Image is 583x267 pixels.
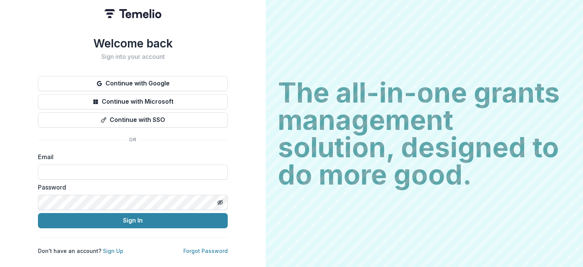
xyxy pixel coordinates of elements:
[38,53,228,60] h2: Sign into your account
[183,248,228,254] a: Forgot Password
[104,9,161,18] img: Temelio
[38,94,228,109] button: Continue with Microsoft
[214,196,226,209] button: Toggle password visibility
[38,213,228,228] button: Sign In
[38,76,228,91] button: Continue with Google
[38,152,223,161] label: Email
[38,183,223,192] label: Password
[38,112,228,128] button: Continue with SSO
[38,36,228,50] h1: Welcome back
[38,247,123,255] p: Don't have an account?
[103,248,123,254] a: Sign Up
